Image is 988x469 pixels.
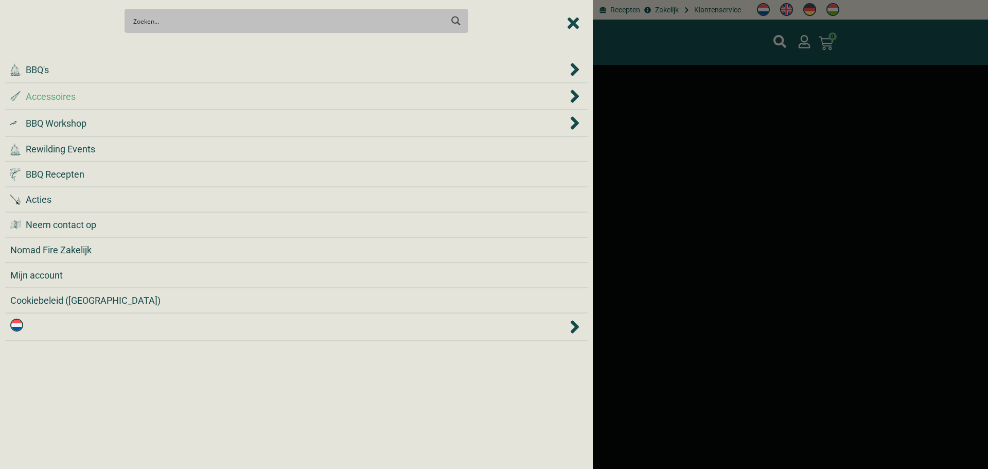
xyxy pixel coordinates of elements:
[26,63,49,77] span: BBQ's
[10,193,583,206] a: Acties
[26,218,96,232] span: Neem contact op
[10,115,583,131] div: BBQ Workshop
[133,11,443,30] input: Search input
[10,218,583,232] a: Neem contact op
[10,62,583,77] div: BBQ's
[10,243,583,257] a: Nomad Fire Zakelijk
[10,116,568,130] a: BBQ Workshop
[26,116,86,130] span: BBQ Workshop
[447,12,465,30] button: Search magnifier button
[10,293,583,307] div: Cookiebeleid (EU)
[26,167,84,181] span: BBQ Recepten
[10,293,583,307] a: Cookiebeleid ([GEOGRAPHIC_DATA])
[10,90,568,103] a: Accessoires
[135,12,445,30] form: Search form
[10,268,63,282] span: Mijn account
[26,142,95,156] span: Rewilding Events
[10,89,583,104] div: Accessoires
[10,319,568,335] a: Nederlands
[10,319,583,335] div: <img class="wpml-ls-flag" src="https://nomadfire.shop/wp-content/plugins/sitepress-multilingual-c...
[10,63,568,77] a: BBQ's
[26,90,76,103] span: Accessoires
[10,243,92,257] span: Nomad Fire Zakelijk
[10,319,23,332] img: Nederlands
[10,268,583,282] a: Mijn account
[10,167,583,181] a: BBQ Recepten
[10,293,161,307] span: Cookiebeleid ([GEOGRAPHIC_DATA])
[10,142,583,156] a: Rewilding Events
[26,193,51,206] span: Acties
